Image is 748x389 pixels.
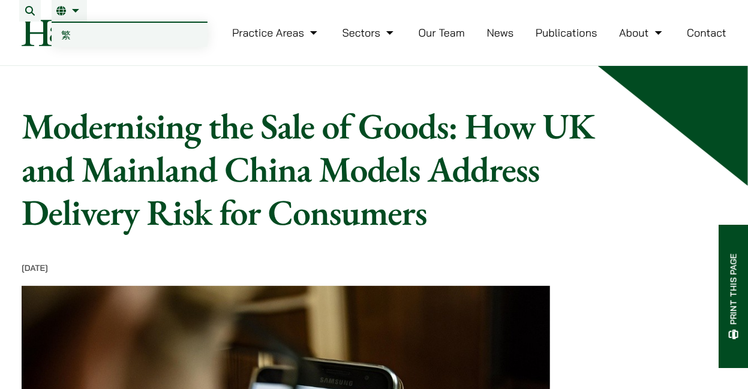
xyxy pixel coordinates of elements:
[536,26,597,40] a: Publications
[22,19,139,46] img: Logo of Haldanes
[232,26,320,40] a: Practice Areas
[52,23,208,47] a: Switch to 繁
[22,263,48,273] time: [DATE]
[419,26,465,40] a: Our Team
[343,26,396,40] a: Sectors
[619,26,665,40] a: About
[487,26,514,40] a: News
[56,6,82,16] a: EN
[22,104,636,234] h1: Modernising the Sale of Goods: How UK and Mainland China Models Address Delivery Risk for Consumers
[687,26,726,40] a: Contact
[61,29,71,41] span: 繁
